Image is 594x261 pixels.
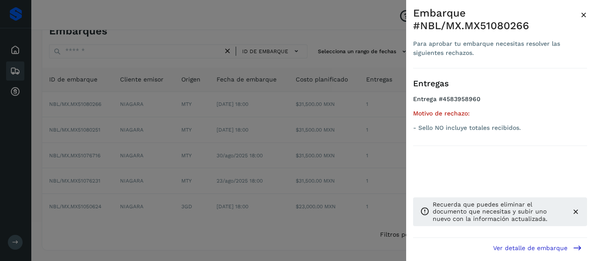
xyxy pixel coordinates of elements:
[581,7,587,23] button: Close
[413,79,587,89] h3: Entregas
[413,39,581,58] div: Para aprobar tu embarque necesitas resolver las siguientes rechazos.
[493,245,567,251] span: Ver detalle de embarque
[413,124,587,132] p: - Sello NO incluye totales recibidos.
[413,95,587,110] h4: Entrega #4583958960
[581,9,587,21] span: ×
[488,238,587,258] button: Ver detalle de embarque
[433,201,564,223] p: Recuerda que puedes eliminar el documento que necesitas y subir uno nuevo con la información actu...
[413,7,581,32] div: Embarque #NBL/MX.MX51080266
[413,110,587,117] h5: Motivo de rechazo:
